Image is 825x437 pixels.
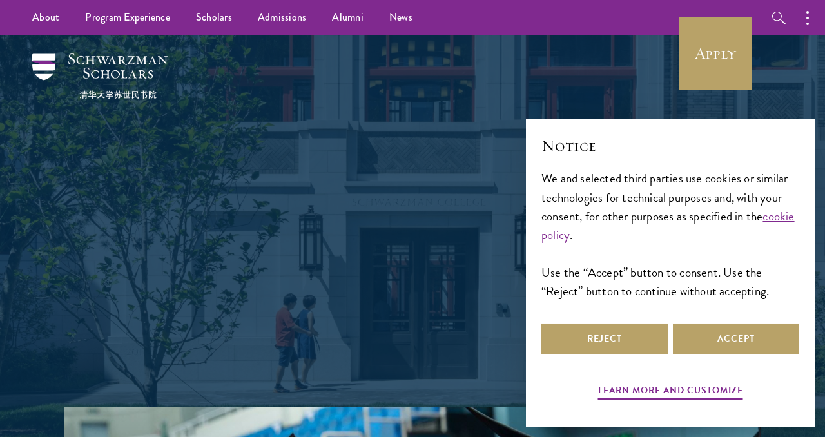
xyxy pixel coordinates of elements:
[541,169,799,300] div: We and selected third parties use cookies or similar technologies for technical purposes and, wit...
[541,207,795,244] a: cookie policy
[32,53,168,99] img: Schwarzman Scholars
[598,382,743,402] button: Learn more and customize
[541,135,799,157] h2: Notice
[180,201,645,355] p: Schwarzman Scholars is a prestigious one-year, fully funded master’s program in global affairs at...
[679,17,752,90] a: Apply
[673,324,799,354] button: Accept
[541,324,668,354] button: Reject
